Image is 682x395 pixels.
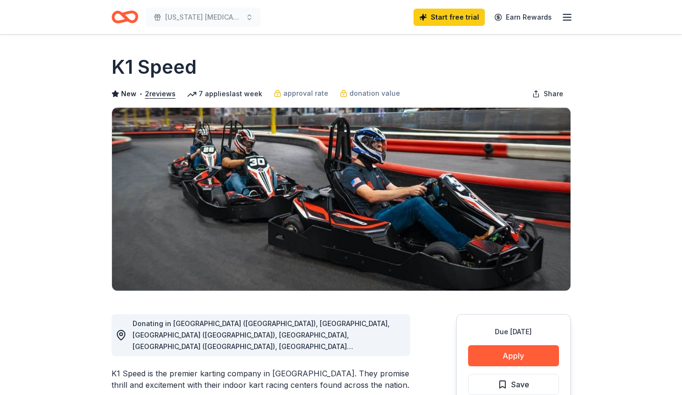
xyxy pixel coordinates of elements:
[112,54,197,80] h1: K1 Speed
[283,88,328,99] span: approval rate
[112,6,138,28] a: Home
[511,378,529,391] span: Save
[468,326,559,338] div: Due [DATE]
[544,88,563,100] span: Share
[340,88,400,99] a: donation value
[349,88,400,99] span: donation value
[165,11,242,23] span: [US_STATE] [MEDICAL_DATA] Walk
[139,90,142,98] span: •
[146,8,261,27] button: [US_STATE] [MEDICAL_DATA] Walk
[112,108,570,291] img: Image for K1 Speed
[274,88,328,99] a: approval rate
[414,9,485,26] a: Start free trial
[187,88,262,100] div: 7 applies last week
[468,374,559,395] button: Save
[145,88,176,100] button: 2reviews
[468,345,559,366] button: Apply
[112,368,410,391] div: K1 Speed is the premier karting company in [GEOGRAPHIC_DATA]. They promise thrill and excitement ...
[489,9,558,26] a: Earn Rewards
[525,84,571,103] button: Share
[121,88,136,100] span: New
